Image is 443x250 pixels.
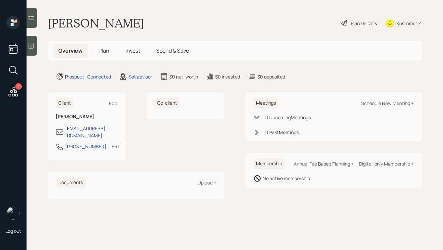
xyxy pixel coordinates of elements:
[112,143,120,150] div: EST
[361,100,414,106] div: Schedule New Meeting +
[125,47,140,54] span: Invest
[58,47,83,54] span: Overview
[5,228,21,234] div: Log out
[294,161,354,167] div: Annual Fee Based Planning +
[56,114,117,120] h6: [PERSON_NAME]
[397,20,417,27] div: Kustomer
[7,207,20,220] img: hunter_neumayer.jpg
[155,98,180,109] h6: Co-client
[65,143,106,150] div: [PHONE_NUMBER]
[65,73,111,80] div: Prospect · Connected
[56,177,86,188] h6: Documents
[156,47,189,54] span: Spend & Save
[351,20,377,27] div: Plan Delivery
[359,161,414,167] div: Digital-only Membership +
[265,129,299,136] div: 0 Past Meeting s
[65,125,117,139] div: [EMAIL_ADDRESS][DOMAIN_NAME]
[265,114,311,121] div: 0 Upcoming Meeting s
[98,47,109,54] span: Plan
[15,83,22,90] div: 1
[215,73,240,80] div: $0 invested
[257,73,285,80] div: $0 deposited
[253,98,279,109] h6: Meetings
[48,16,144,30] h1: [PERSON_NAME]
[253,158,285,169] h6: Membership
[263,175,310,182] div: No active membership
[56,98,74,109] h6: Client
[128,73,152,80] div: Set advisor
[169,73,198,80] div: $0 net-worth
[109,100,117,106] div: Edit
[198,179,216,186] div: Upload +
